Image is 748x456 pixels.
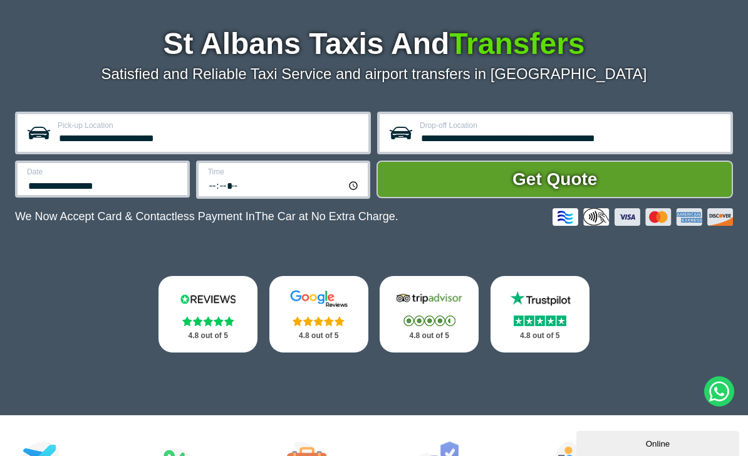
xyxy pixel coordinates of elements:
p: 4.8 out of 5 [283,328,355,344]
a: Trustpilot Stars 4.8 out of 5 [491,276,590,353]
p: 4.8 out of 5 [504,328,576,344]
img: Stars [182,316,234,326]
label: Time [208,168,361,176]
img: Stars [514,315,566,326]
p: 4.8 out of 5 [393,328,465,344]
img: Reviews.io [172,290,244,308]
span: The Car at No Extra Charge. [255,210,398,223]
img: Trustpilot [504,290,576,308]
button: Get Quote [377,161,733,198]
span: Transfers [449,27,584,60]
img: Credit And Debit Cards [553,208,733,226]
a: Tripadvisor Stars 4.8 out of 5 [380,276,479,353]
label: Pick-up Location [58,122,361,129]
label: Date [27,168,180,176]
label: Drop-off Location [420,122,723,129]
img: Stars [403,315,455,326]
a: Google Stars 4.8 out of 5 [269,276,368,353]
img: Google [283,290,355,308]
p: We Now Accept Card & Contactless Payment In [15,210,398,223]
p: Satisfied and Reliable Taxi Service and airport transfers in [GEOGRAPHIC_DATA] [15,65,733,83]
a: Reviews.io Stars 4.8 out of 5 [158,276,257,353]
h1: St Albans Taxis And [15,29,733,59]
iframe: chat widget [576,428,742,456]
img: Stars [293,316,345,326]
p: 4.8 out of 5 [172,328,244,344]
img: Tripadvisor [393,290,465,308]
